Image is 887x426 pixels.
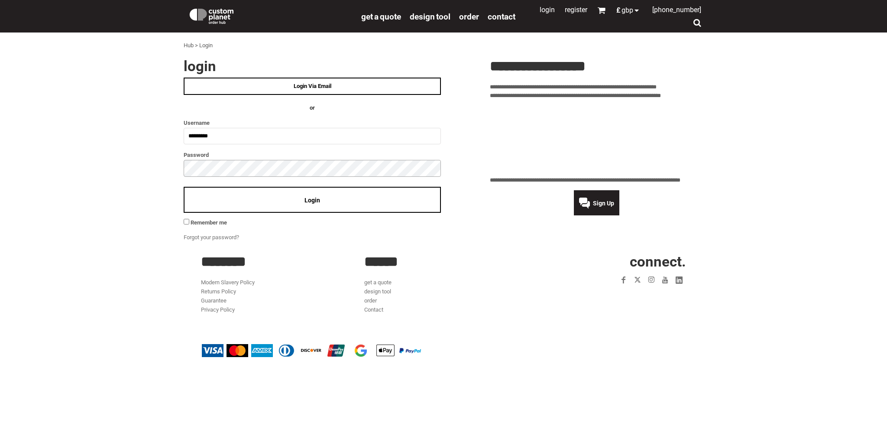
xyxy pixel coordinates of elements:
a: Contact [364,306,383,313]
span: Remember me [191,219,227,226]
h2: CONNECT. [528,254,686,269]
h4: OR [184,104,441,113]
span: Contact [488,12,515,22]
a: Privacy Policy [201,306,235,313]
img: Discover [301,344,322,357]
a: Guarantee [201,297,227,304]
img: Apple Pay [375,344,396,357]
img: PayPal [399,348,421,353]
a: Hub [184,42,194,49]
img: Google Pay [350,344,372,357]
span: Login [304,197,320,204]
iframe: Customer reviews powered by Trustpilot [567,292,686,302]
a: Modern Slavery Policy [201,279,255,286]
span: order [459,12,479,22]
img: American Express [251,344,273,357]
span: Login Via Email [294,83,331,89]
a: Custom Planet [184,2,357,28]
span: GBP [622,7,633,14]
label: Username [184,118,441,128]
img: Diners Club [276,344,298,357]
span: design tool [410,12,450,22]
a: Login [540,6,555,14]
div: > [195,41,198,50]
a: get a quote [364,279,392,286]
img: Custom Planet [188,7,235,24]
a: design tool [410,11,450,21]
a: Login Via Email [184,78,441,95]
span: [PHONE_NUMBER] [652,6,701,14]
a: get a quote [361,11,401,21]
a: order [459,11,479,21]
h2: Login [184,59,441,73]
img: China UnionPay [325,344,347,357]
a: Contact [488,11,515,21]
a: order [364,297,377,304]
span: get a quote [361,12,401,22]
span: £ [616,7,622,14]
img: Mastercard [227,344,248,357]
a: Returns Policy [201,288,236,295]
div: Login [199,41,213,50]
iframe: Customer reviews powered by Trustpilot [490,106,703,171]
a: Forgot your password? [184,234,239,241]
a: design tool [364,288,391,295]
span: Sign Up [593,200,614,207]
input: Remember me [184,219,189,224]
a: Register [565,6,587,14]
label: Password [184,150,441,160]
img: Visa [202,344,223,357]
